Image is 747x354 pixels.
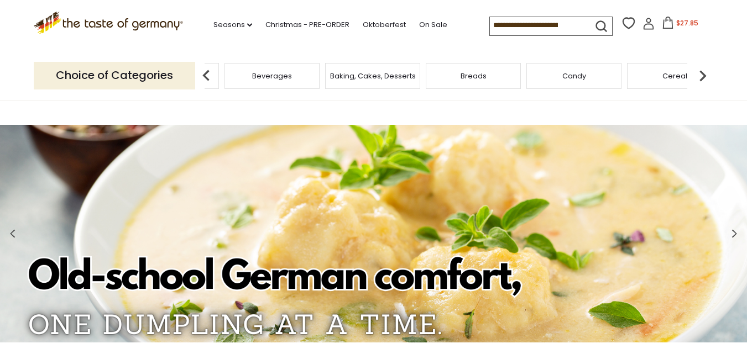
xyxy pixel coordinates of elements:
a: On Sale [419,19,447,31]
a: Seasons [213,19,252,31]
button: $27.85 [657,17,704,33]
a: Oktoberfest [363,19,406,31]
p: Choice of Categories [34,62,195,89]
img: next arrow [692,65,714,87]
a: Baking, Cakes, Desserts [330,72,416,80]
a: Breads [461,72,487,80]
a: Candy [562,72,586,80]
a: Beverages [252,72,292,80]
a: Christmas - PRE-ORDER [265,19,349,31]
span: $27.85 [676,18,698,28]
a: Cereal [662,72,687,80]
img: previous arrow [195,65,217,87]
